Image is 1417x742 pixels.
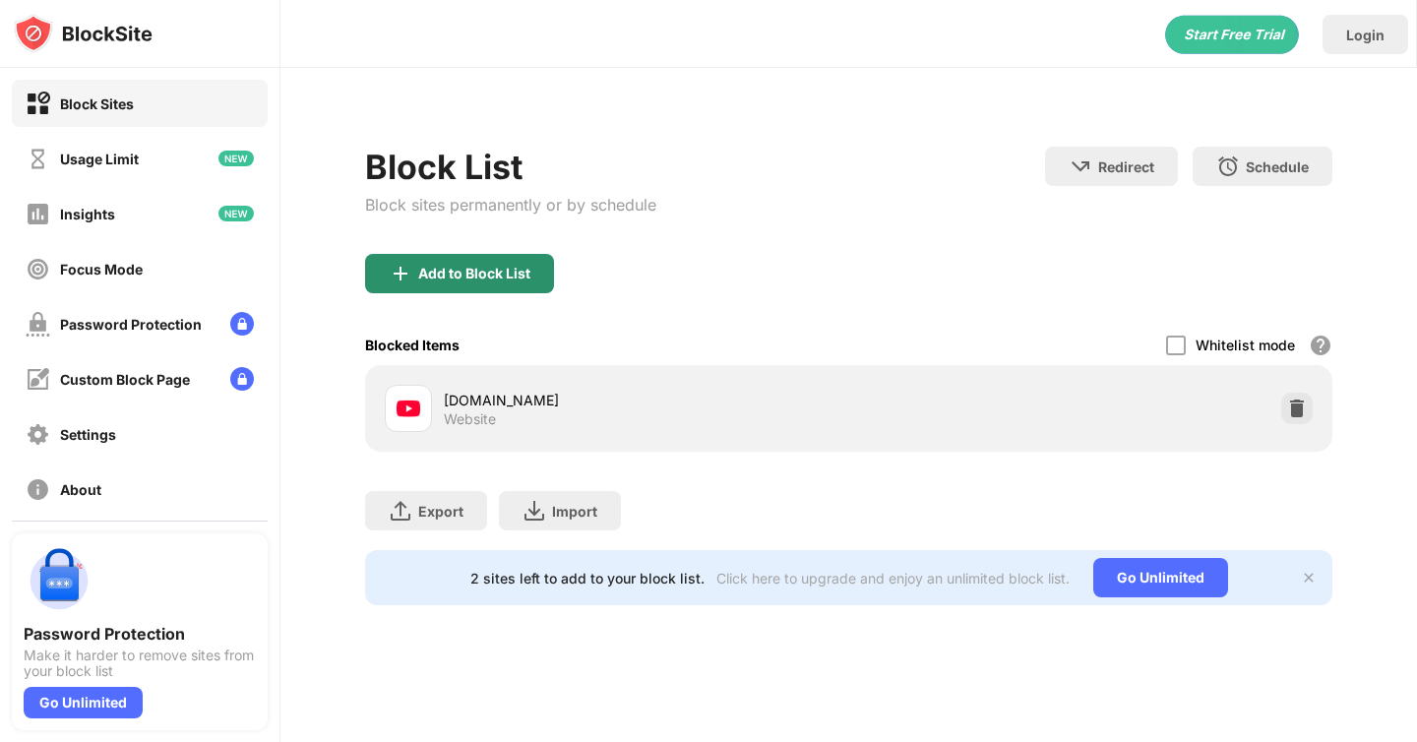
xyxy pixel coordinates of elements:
div: Usage Limit [60,151,139,167]
img: favicons [397,397,420,420]
img: customize-block-page-off.svg [26,367,50,392]
img: block-on.svg [26,92,50,116]
img: x-button.svg [1301,570,1317,586]
div: Blocked Items [365,337,460,353]
div: Insights [60,206,115,222]
div: Password Protection [60,316,202,333]
div: Login [1346,27,1385,43]
div: Add to Block List [418,266,530,281]
img: time-usage-off.svg [26,147,50,171]
img: insights-off.svg [26,202,50,226]
img: lock-menu.svg [230,312,254,336]
div: Go Unlimited [24,687,143,718]
img: password-protection-off.svg [26,312,50,337]
div: Block sites permanently or by schedule [365,195,656,215]
div: 2 sites left to add to your block list. [470,570,705,587]
div: Password Protection [24,624,256,644]
div: Redirect [1098,158,1154,175]
img: push-password-protection.svg [24,545,94,616]
div: Go Unlimited [1093,558,1228,597]
img: new-icon.svg [218,151,254,166]
div: animation [1165,15,1299,54]
div: Import [552,503,597,520]
div: Focus Mode [60,261,143,278]
img: focus-off.svg [26,257,50,281]
div: Export [418,503,463,520]
img: new-icon.svg [218,206,254,221]
div: Make it harder to remove sites from your block list [24,648,256,679]
div: [DOMAIN_NAME] [444,390,848,410]
div: Custom Block Page [60,371,190,388]
div: Whitelist mode [1196,337,1295,353]
div: Block Sites [60,95,134,112]
img: lock-menu.svg [230,367,254,391]
img: about-off.svg [26,477,50,502]
div: Settings [60,426,116,443]
div: Website [444,410,496,428]
img: logo-blocksite.svg [14,14,153,53]
div: About [60,481,101,498]
div: Click here to upgrade and enjoy an unlimited block list. [716,570,1070,587]
div: Block List [365,147,656,187]
img: settings-off.svg [26,422,50,447]
div: Schedule [1246,158,1309,175]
